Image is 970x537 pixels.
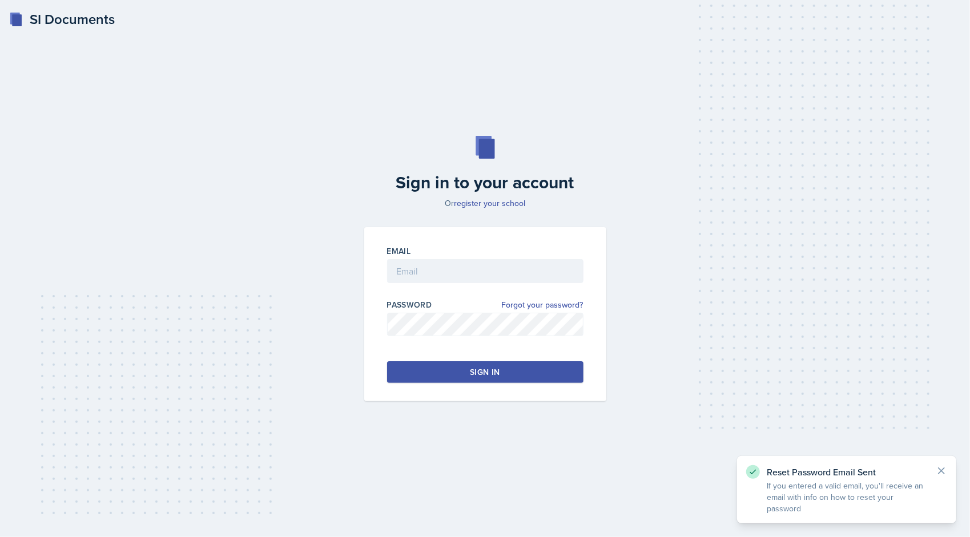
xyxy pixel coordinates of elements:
label: Email [387,245,411,257]
button: Sign in [387,361,583,383]
div: Sign in [470,366,500,378]
p: Or [357,197,613,209]
p: Reset Password Email Sent [767,466,927,478]
h2: Sign in to your account [357,172,613,193]
a: register your school [454,197,525,209]
p: If you entered a valid email, you'll receive an email with info on how to reset your password [767,480,927,514]
a: Forgot your password? [502,299,583,311]
input: Email [387,259,583,283]
a: SI Documents [9,9,115,30]
label: Password [387,299,432,310]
